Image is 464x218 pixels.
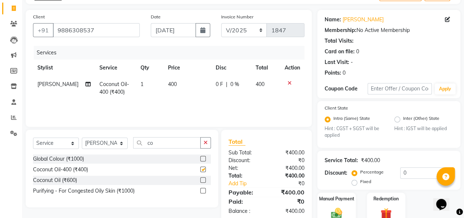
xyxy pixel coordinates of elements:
[168,81,177,87] span: 400
[33,187,135,195] div: Purifying - For Congested Oily Skin (₹1000)
[435,83,456,94] button: Apply
[140,81,143,87] span: 1
[280,60,304,76] th: Action
[325,169,347,177] div: Discount:
[223,180,274,187] a: Add Tip
[33,166,88,174] div: Coconut Oil-400 (₹400)
[33,23,54,37] button: +91
[230,81,239,88] span: 0 %
[226,81,227,88] span: |
[255,81,264,87] span: 400
[33,60,95,76] th: Stylist
[343,69,346,77] div: 0
[351,58,353,66] div: -
[373,196,399,202] label: Redemption
[95,60,136,76] th: Service
[368,83,432,94] input: Enter Offer / Coupon Code
[136,60,164,76] th: Qty
[325,37,354,45] div: Total Visits:
[266,172,310,180] div: ₹400.00
[394,125,453,132] small: Hint : IGST will be applied
[325,26,453,34] div: No Active Membership
[211,60,251,76] th: Disc
[360,169,384,175] label: Percentage
[319,196,354,202] label: Manual Payment
[266,157,310,164] div: ₹0
[221,14,253,20] label: Invoice Number
[151,14,161,20] label: Date
[164,60,211,76] th: Price
[325,16,341,24] div: Name:
[266,149,310,157] div: ₹400.00
[216,81,223,88] span: 0 F
[223,172,267,180] div: Total:
[325,105,348,111] label: Client State
[229,138,245,146] span: Total
[274,180,310,187] div: ₹0
[325,48,355,56] div: Card on file:
[343,16,384,24] a: [PERSON_NAME]
[223,188,267,197] div: Payable:
[333,115,370,124] label: Intra (Same) State
[251,60,280,76] th: Total
[325,26,357,34] div: Membership:
[99,81,129,95] span: Coconut Oil-400 (₹400)
[133,137,201,149] input: Search or Scan
[325,157,358,164] div: Service Total:
[325,125,383,139] small: Hint : CGST + SGST will be applied
[266,207,310,215] div: ₹400.00
[325,58,349,66] div: Last Visit:
[33,14,45,20] label: Client
[223,157,267,164] div: Discount:
[325,85,368,93] div: Coupon Code
[223,197,267,206] div: Paid:
[433,189,457,211] iframe: chat widget
[266,197,310,206] div: ₹0
[223,207,267,215] div: Balance :
[266,188,310,197] div: ₹400.00
[360,178,371,185] label: Fixed
[34,46,310,60] div: Services
[37,81,78,87] span: [PERSON_NAME]
[33,176,77,184] div: Coconut Oil (₹600)
[223,164,267,172] div: Net:
[266,164,310,172] div: ₹400.00
[325,69,341,77] div: Points:
[223,149,267,157] div: Sub Total:
[403,115,439,124] label: Inter (Other) State
[33,155,84,163] div: Global Colour (₹1000)
[53,23,140,37] input: Search by Name/Mobile/Email/Code
[356,48,359,56] div: 0
[361,157,380,164] div: ₹400.00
